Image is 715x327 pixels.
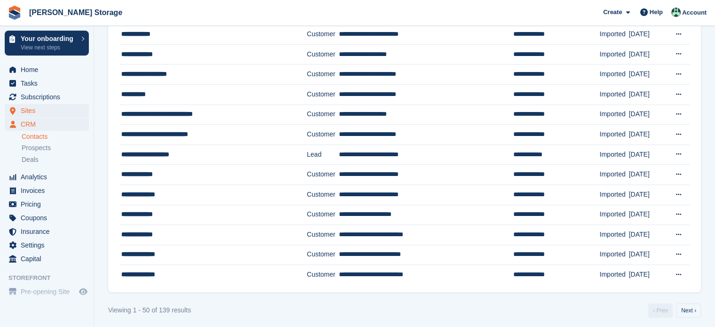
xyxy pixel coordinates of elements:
[307,44,339,64] td: Customer
[599,144,629,165] td: Imported
[307,265,339,285] td: Customer
[599,165,629,185] td: Imported
[21,225,77,238] span: Insurance
[5,31,89,56] a: Your onboarding View next steps
[21,211,77,224] span: Coupons
[629,125,668,145] td: [DATE]
[599,184,629,205] td: Imported
[21,239,77,252] span: Settings
[5,252,89,265] a: menu
[78,286,89,297] a: Preview store
[629,44,668,64] td: [DATE]
[629,84,668,104] td: [DATE]
[599,84,629,104] td: Imported
[671,8,681,17] img: Nicholas Pain
[21,63,77,76] span: Home
[599,205,629,225] td: Imported
[307,104,339,125] td: Customer
[22,143,89,153] a: Prospects
[646,303,703,318] nav: Pages
[682,8,707,17] span: Account
[5,170,89,183] a: menu
[22,144,51,152] span: Prospects
[5,184,89,197] a: menu
[307,125,339,145] td: Customer
[629,205,668,225] td: [DATE]
[21,170,77,183] span: Analytics
[21,90,77,104] span: Subscriptions
[648,303,673,318] a: Previous
[22,132,89,141] a: Contacts
[5,77,89,90] a: menu
[21,184,77,197] span: Invoices
[5,90,89,104] a: menu
[629,144,668,165] td: [DATE]
[5,211,89,224] a: menu
[5,225,89,238] a: menu
[21,118,77,131] span: CRM
[5,198,89,211] a: menu
[21,43,77,52] p: View next steps
[629,245,668,265] td: [DATE]
[629,104,668,125] td: [DATE]
[307,24,339,45] td: Customer
[108,305,191,315] div: Viewing 1 - 50 of 139 results
[307,165,339,185] td: Customer
[599,64,629,85] td: Imported
[629,225,668,245] td: [DATE]
[599,245,629,265] td: Imported
[307,184,339,205] td: Customer
[307,144,339,165] td: Lead
[603,8,622,17] span: Create
[5,104,89,117] a: menu
[5,239,89,252] a: menu
[599,265,629,285] td: Imported
[21,198,77,211] span: Pricing
[22,155,89,165] a: Deals
[307,245,339,265] td: Customer
[676,303,701,318] a: Next
[21,104,77,117] span: Sites
[599,104,629,125] td: Imported
[21,77,77,90] span: Tasks
[5,285,89,298] a: menu
[650,8,663,17] span: Help
[8,6,22,20] img: stora-icon-8386f47178a22dfd0bd8f6a31ec36ba5ce8667c1dd55bd0f319d3a0aa187defe.svg
[629,165,668,185] td: [DATE]
[307,64,339,85] td: Customer
[21,35,77,42] p: Your onboarding
[5,63,89,76] a: menu
[629,24,668,45] td: [DATE]
[307,84,339,104] td: Customer
[599,44,629,64] td: Imported
[599,24,629,45] td: Imported
[25,5,126,20] a: [PERSON_NAME] Storage
[307,205,339,225] td: Customer
[629,265,668,285] td: [DATE]
[599,125,629,145] td: Imported
[307,225,339,245] td: Customer
[8,273,94,283] span: Storefront
[21,285,77,298] span: Pre-opening Site
[629,64,668,85] td: [DATE]
[5,118,89,131] a: menu
[629,184,668,205] td: [DATE]
[599,225,629,245] td: Imported
[22,155,39,164] span: Deals
[21,252,77,265] span: Capital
